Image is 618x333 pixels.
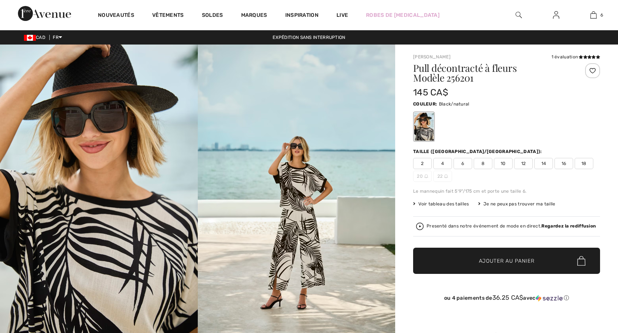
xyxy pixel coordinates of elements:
div: Black/natural [414,113,434,141]
span: 22 [433,171,452,182]
span: 16 [554,158,573,169]
button: Ajouter au panier [413,248,600,274]
a: 6 [575,10,612,19]
a: Marques [241,12,267,20]
span: 20 [413,171,432,182]
img: Bag.svg [577,256,585,266]
img: 1ère Avenue [18,6,71,21]
span: 6 [453,158,472,169]
img: ring-m.svg [444,174,448,178]
img: Mon panier [590,10,597,19]
div: 1 évaluation [551,54,600,60]
span: 8 [474,158,492,169]
span: 6 [600,12,603,18]
span: 18 [575,158,593,169]
a: [PERSON_NAME] [413,54,451,59]
div: ou 4 paiements de avec [413,294,600,302]
span: 36.25 CA$ [492,294,523,301]
img: recherche [516,10,522,19]
strong: Regardez la rediffusion [541,223,596,229]
span: 145 CA$ [413,87,448,98]
a: Nouveautés [98,12,134,20]
a: Vêtements [152,12,184,20]
h1: Pull décontracté à fleurs Modèle 256201 [413,63,569,83]
span: Voir tableau des tailles [413,201,469,207]
span: CAD [24,35,48,40]
span: FR [53,35,62,40]
span: 14 [534,158,553,169]
div: Presenté dans notre événement de mode en direct. [427,224,596,229]
div: Je ne peux pas trouver ma taille [478,201,556,207]
span: Inspiration [285,12,319,20]
a: Robes de [MEDICAL_DATA] [366,11,440,19]
img: Regardez la rediffusion [416,223,424,230]
span: 12 [514,158,533,169]
span: Couleur: [413,101,437,107]
div: Le mannequin fait 5'9"/175 cm et porte une taille 6. [413,188,600,195]
span: 4 [433,158,452,169]
img: Canadian Dollar [24,35,36,41]
img: ring-m.svg [424,174,428,178]
div: Taille ([GEOGRAPHIC_DATA]/[GEOGRAPHIC_DATA]): [413,148,544,155]
span: Black/natural [439,101,470,107]
img: Mes infos [553,10,559,19]
div: ou 4 paiements de36.25 CA$avecSezzle Cliquez pour en savoir plus sur Sezzle [413,294,600,304]
a: Se connecter [547,10,565,20]
iframe: Ouvre un widget dans lequel vous pouvez trouver plus d’informations [570,277,611,296]
img: Sezzle [536,295,563,302]
span: Ajouter au panier [479,257,535,265]
a: Soldes [202,12,223,20]
span: 2 [413,158,432,169]
a: Live [336,11,348,19]
span: 10 [494,158,513,169]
